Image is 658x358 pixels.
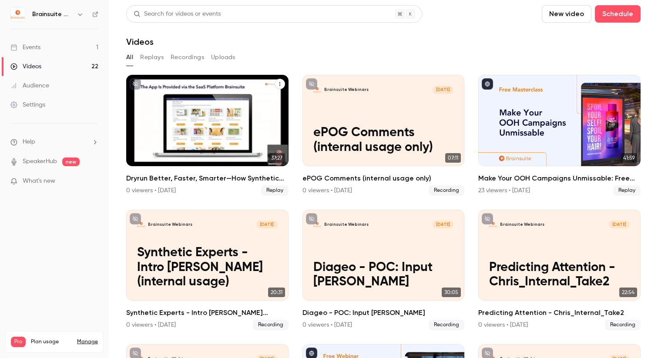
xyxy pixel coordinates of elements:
[542,5,591,23] button: New video
[10,62,41,71] div: Videos
[11,7,25,21] img: Brainsuite Webinars
[478,186,530,195] div: 23 viewers • [DATE]
[140,50,164,64] button: Replays
[313,261,453,290] p: Diageo - POC: Input [PERSON_NAME]
[10,81,49,90] div: Audience
[10,137,98,147] li: help-dropdown-opener
[313,221,322,229] img: Diageo - POC: Input Chris
[302,75,465,196] a: ePOG Comments (internal usage only)Brainsuite Webinars[DATE]ePOG Comments (internal usage only)07...
[433,86,453,94] span: [DATE]
[126,210,289,331] li: Synthetic Experts - Intro Chris (internal usage)
[137,246,277,290] p: Synthetic Experts - Intro [PERSON_NAME] (internal usage)
[482,213,493,224] button: unpublished
[324,222,369,228] p: Brainsuite Webinars
[306,78,317,90] button: unpublished
[10,43,40,52] div: Events
[269,153,285,163] span: 37:27
[442,288,461,297] span: 30:05
[489,221,497,229] img: Predicting Attention - Chris_Internal_Take2
[32,10,73,19] h6: Brainsuite Webinars
[478,321,528,329] div: 0 viewers • [DATE]
[62,157,80,166] span: new
[171,50,204,64] button: Recordings
[482,78,493,90] button: published
[126,50,133,64] button: All
[306,213,317,224] button: unpublished
[489,261,629,290] p: Predicting Attention - Chris_Internal_Take2
[126,321,176,329] div: 0 viewers • [DATE]
[478,308,641,318] h2: Predicting Attention - Chris_Internal_Take2
[302,210,465,331] li: Diageo - POC: Input Chris
[609,221,630,229] span: [DATE]
[11,337,26,347] span: Pro
[268,288,285,297] span: 20:31
[313,126,453,155] p: ePOG Comments (internal usage only)
[137,221,145,229] img: Synthetic Experts - Intro Chris (internal usage)
[88,177,98,185] iframe: Noticeable Trigger
[10,100,45,109] div: Settings
[478,75,641,196] a: 41:59Make Your OOH Campaigns Unmissable: Free Masterclass23 viewers • [DATE]Replay
[595,5,641,23] button: Schedule
[211,50,235,64] button: Uploads
[23,137,35,147] span: Help
[613,185,641,196] span: Replay
[324,87,369,93] p: Brainsuite Webinars
[429,185,464,196] span: Recording
[302,75,465,196] li: ePOG Comments (internal usage only)
[621,153,637,163] span: 41:59
[429,320,464,330] span: Recording
[302,173,465,184] h2: ePOG Comments (internal usage only)
[478,75,641,196] li: Make Your OOH Campaigns Unmissable: Free Masterclass
[261,185,289,196] span: Replay
[126,186,176,195] div: 0 viewers • [DATE]
[478,210,641,331] li: Predicting Attention - Chris_Internal_Take2
[302,210,465,331] a: Diageo - POC: Input ChrisBrainsuite Webinars[DATE]Diageo - POC: Input [PERSON_NAME]30:05Diageo - ...
[256,221,277,229] span: [DATE]
[126,37,154,47] h1: Videos
[433,221,453,229] span: [DATE]
[253,320,289,330] span: Recording
[126,308,289,318] h2: Synthetic Experts - Intro [PERSON_NAME] (internal usage)
[130,78,141,90] button: unpublished
[31,338,72,345] span: Plan usage
[445,153,461,163] span: 07:11
[302,321,352,329] div: 0 viewers • [DATE]
[478,173,641,184] h2: Make Your OOH Campaigns Unmissable: Free Masterclass
[302,186,352,195] div: 0 viewers • [DATE]
[619,288,637,297] span: 22:54
[313,86,322,94] img: ePOG Comments (internal usage only)
[302,308,465,318] h2: Diageo - POC: Input [PERSON_NAME]
[23,157,57,166] a: SpeakerHub
[126,75,289,196] li: Dryrun Better, Faster, Smarter—How Synthetic Experts Elevate Creative Decisions
[130,213,141,224] button: unpublished
[23,177,55,186] span: What's new
[126,75,289,196] a: 37:27Dryrun Better, Faster, Smarter—How Synthetic Experts Elevate Creative Decisions0 viewers • [...
[478,210,641,331] a: Predicting Attention - Chris_Internal_Take2Brainsuite Webinars[DATE]Predicting Attention - Chris_...
[126,210,289,331] a: Synthetic Experts - Intro Chris (internal usage)Brainsuite Webinars[DATE]Synthetic Experts - Intr...
[500,222,544,228] p: Brainsuite Webinars
[134,10,221,19] div: Search for videos or events
[77,338,98,345] a: Manage
[126,173,289,184] h2: Dryrun Better, Faster, Smarter—How Synthetic Experts Elevate Creative Decisions
[126,5,641,353] section: Videos
[148,222,192,228] p: Brainsuite Webinars
[605,320,641,330] span: Recording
